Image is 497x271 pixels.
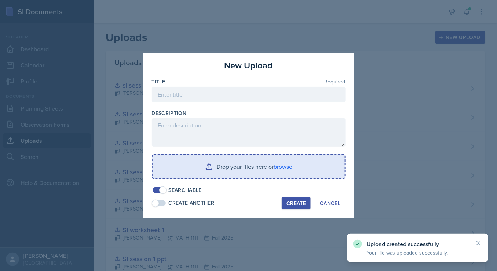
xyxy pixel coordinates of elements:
[224,59,273,72] h3: New Upload
[325,79,346,84] span: Required
[366,240,469,248] p: Upload created successfully
[366,249,469,256] p: Your file was uploaded successfully.
[286,200,306,206] div: Create
[152,87,346,102] input: Enter title
[169,186,202,194] div: Searchable
[169,199,215,207] div: Create Another
[152,109,187,117] label: Description
[320,200,340,206] div: Cancel
[152,78,165,85] label: Title
[315,197,345,209] button: Cancel
[282,197,311,209] button: Create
